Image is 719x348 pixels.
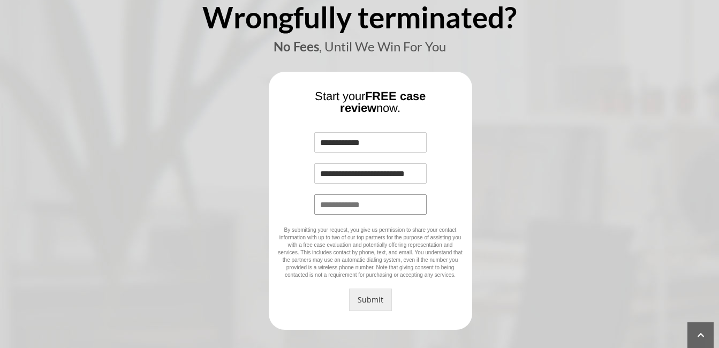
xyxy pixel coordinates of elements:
[349,289,392,311] button: Submit
[340,89,426,115] b: FREE case review
[278,227,462,278] span: By submitting your request, you give us permission to share your contact information with up to t...
[63,3,657,40] div: Wrongfully terminated?
[274,39,319,54] b: No Fees
[63,40,657,61] div: , Until We Win For You
[277,90,464,122] div: Start your now.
